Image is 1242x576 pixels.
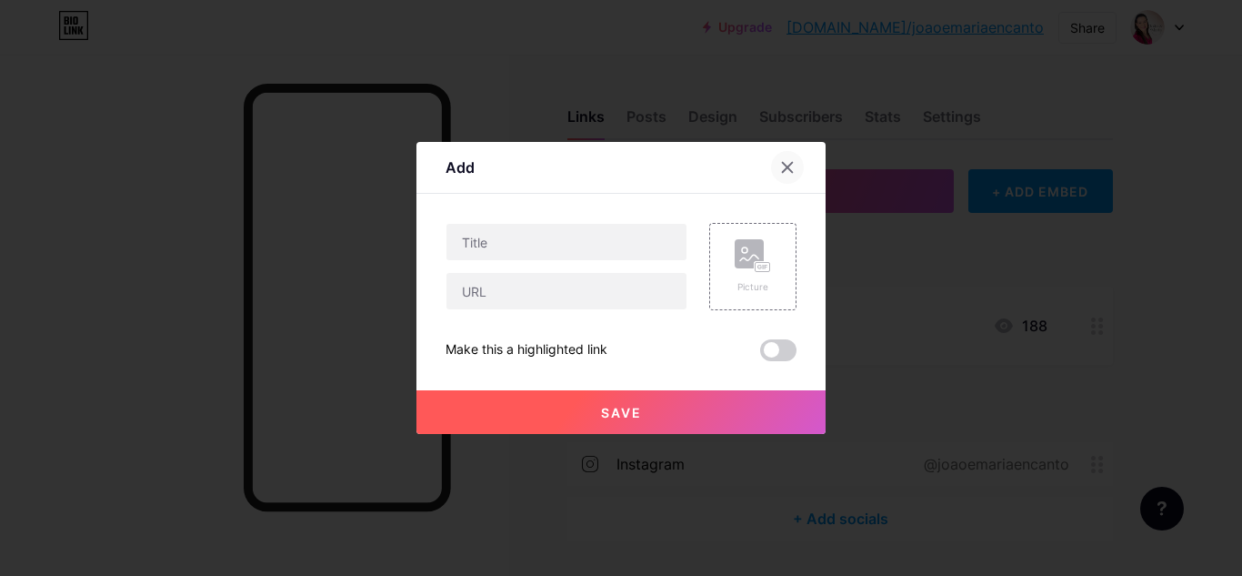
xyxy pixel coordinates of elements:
[446,339,607,361] div: Make this a highlighted link
[416,390,826,434] button: Save
[446,157,475,178] div: Add
[446,273,686,309] input: URL
[601,405,642,420] span: Save
[735,280,771,294] div: Picture
[446,224,686,260] input: Title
